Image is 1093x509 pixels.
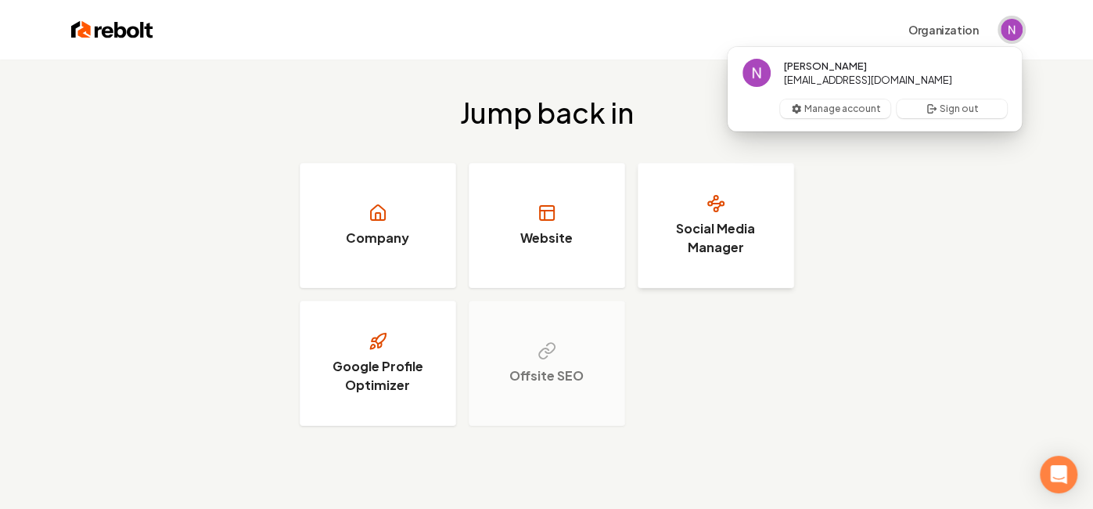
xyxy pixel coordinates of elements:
[319,357,437,395] h3: Google Profile Optimizer
[728,47,1022,132] div: User button popover
[1001,19,1023,41] button: Close user button
[509,366,584,385] h3: Offsite SEO
[520,229,573,247] h3: Website
[1040,456,1077,493] div: Open Intercom Messenger
[460,97,634,128] h2: Jump back in
[742,59,771,87] img: Nick Maiorino
[897,99,1007,118] button: Sign out
[657,219,775,257] h3: Social Media Manager
[899,16,988,44] button: Organization
[71,19,153,41] img: Rebolt Logo
[1001,19,1023,41] img: Nick Maiorino
[783,59,866,73] span: [PERSON_NAME]
[346,229,409,247] h3: Company
[780,99,890,118] button: Manage account
[783,73,951,87] span: [EMAIL_ADDRESS][DOMAIN_NAME]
